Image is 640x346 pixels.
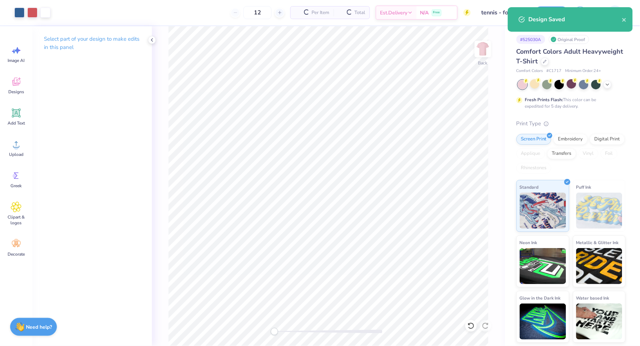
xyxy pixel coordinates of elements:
[433,10,440,15] span: Free
[44,35,140,51] p: Select part of your design to make edits in this panel
[520,294,561,302] span: Glow in the Dark Ink
[243,6,272,19] input: – –
[608,5,622,20] img: Daniella Sison
[520,239,537,246] span: Neon Ink
[8,89,24,95] span: Designs
[576,304,623,340] img: Water based Ink
[8,58,25,63] span: Image AI
[312,9,329,17] span: Per Item
[26,324,52,331] strong: Need help?
[576,294,609,302] span: Water based Ink
[596,5,626,20] a: DS
[520,248,566,284] img: Neon Ink
[476,5,529,20] input: Untitled Design
[576,193,623,229] img: Puff Ink
[11,183,22,189] span: Greek
[9,152,23,157] span: Upload
[4,214,28,226] span: Clipart & logos
[8,251,25,257] span: Decorate
[271,328,278,335] div: Accessibility label
[420,9,429,17] span: N/A
[576,239,619,246] span: Metallic & Glitter Ink
[354,9,365,17] span: Total
[622,15,627,24] button: close
[380,9,407,17] span: Est. Delivery
[576,248,623,284] img: Metallic & Glitter Ink
[529,15,622,24] div: Design Saved
[520,304,566,340] img: Glow in the Dark Ink
[8,120,25,126] span: Add Text
[520,193,566,229] img: Standard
